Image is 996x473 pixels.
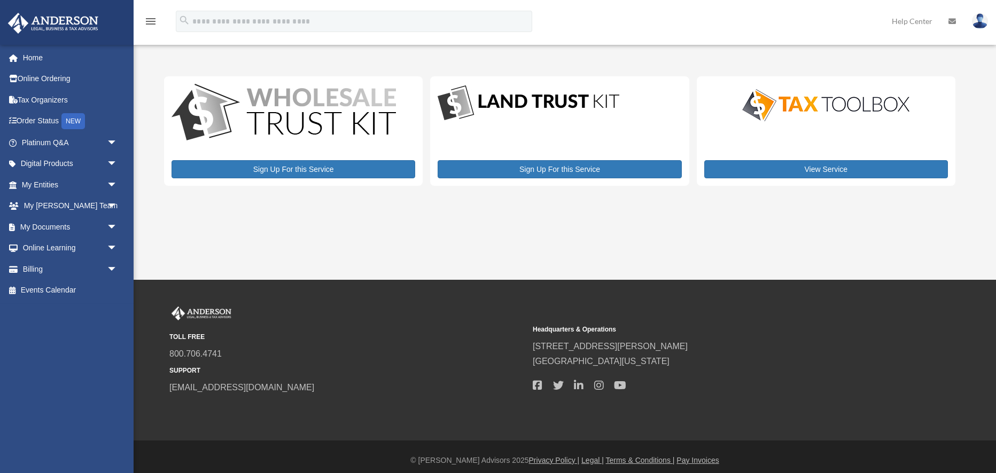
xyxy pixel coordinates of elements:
a: Online Learningarrow_drop_down [7,238,134,259]
a: Order StatusNEW [7,111,134,132]
i: menu [144,15,157,28]
span: arrow_drop_down [107,238,128,259]
a: [STREET_ADDRESS][PERSON_NAME] [533,342,688,351]
small: Headquarters & Operations [533,324,889,335]
img: Anderson Advisors Platinum Portal [5,13,102,34]
a: Home [7,47,134,68]
a: Online Ordering [7,68,134,90]
div: © [PERSON_NAME] Advisors 2025 [134,454,996,467]
span: arrow_drop_down [107,153,128,175]
small: TOLL FREE [169,332,525,343]
a: [EMAIL_ADDRESS][DOMAIN_NAME] [169,383,314,392]
a: Digital Productsarrow_drop_down [7,153,128,175]
span: arrow_drop_down [107,258,128,280]
span: arrow_drop_down [107,132,128,154]
img: User Pic [972,13,988,29]
a: Legal | [581,456,604,464]
a: Pay Invoices [676,456,719,464]
a: Sign Up For this Service [438,160,681,178]
a: My [PERSON_NAME] Teamarrow_drop_down [7,195,134,217]
a: View Service [704,160,948,178]
img: LandTrust_lgo-1.jpg [438,84,619,123]
img: Anderson Advisors Platinum Portal [169,306,234,320]
a: menu [144,19,157,28]
span: arrow_drop_down [107,216,128,238]
a: Events Calendar [7,280,134,301]
a: [GEOGRAPHIC_DATA][US_STATE] [533,357,670,366]
span: arrow_drop_down [107,195,128,217]
a: My Documentsarrow_drop_down [7,216,134,238]
a: Sign Up For this Service [172,160,415,178]
a: Terms & Conditions | [606,456,675,464]
a: Platinum Q&Aarrow_drop_down [7,132,134,153]
i: search [178,14,190,26]
div: NEW [61,113,85,129]
a: 800.706.4741 [169,349,222,358]
span: arrow_drop_down [107,174,128,196]
a: Billingarrow_drop_down [7,258,134,280]
a: My Entitiesarrow_drop_down [7,174,134,195]
img: WS-Trust-Kit-lgo-1.jpg [172,84,396,143]
small: SUPPORT [169,365,525,376]
a: Tax Organizers [7,89,134,111]
a: Privacy Policy | [529,456,580,464]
